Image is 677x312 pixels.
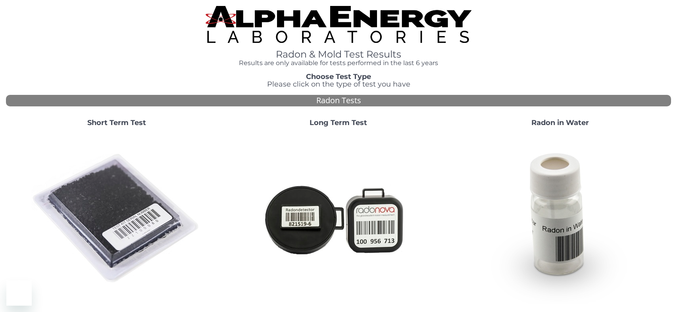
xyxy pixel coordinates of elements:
strong: Radon in Water [531,118,589,127]
iframe: Button to launch messaging window [6,280,32,306]
img: RadoninWater.jpg [475,133,646,304]
h4: Results are only available for tests performed in the last 6 years [206,60,471,67]
div: Radon Tests [6,95,671,106]
span: Please click on the type of test you have [267,80,410,89]
h1: Radon & Mold Test Results [206,49,471,60]
img: TightCrop.jpg [206,6,471,43]
img: Radtrak2vsRadtrak3.jpg [253,133,424,304]
img: ShortTerm.jpg [31,133,202,304]
strong: Choose Test Type [306,72,371,81]
strong: Long Term Test [310,118,367,127]
strong: Short Term Test [87,118,146,127]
